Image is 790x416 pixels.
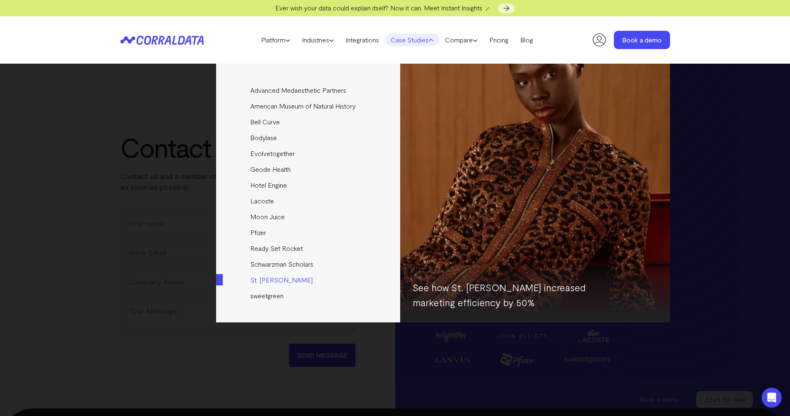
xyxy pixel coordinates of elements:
[216,146,401,161] a: Evolvetogether
[275,4,492,12] span: Ever wish your data could explain itself? Now it can. Meet Instant Insights 🪄
[216,256,401,272] a: Schwarzman Scholars
[216,225,401,240] a: Pfizer
[216,240,401,256] a: Ready Set Rocket
[216,161,401,177] a: Geode Health
[413,280,600,310] p: See how St. [PERSON_NAME] increased marketing efficiency by 50%
[216,130,401,146] a: Bodylase
[296,34,340,46] a: Industries
[216,114,401,130] a: Bell Curve
[216,82,401,98] a: Advanced Medaesthetic Partners
[255,34,296,46] a: Platform
[514,34,539,46] a: Blog
[216,177,401,193] a: Hotel Engine
[439,34,483,46] a: Compare
[216,193,401,209] a: Lacoste
[385,34,439,46] a: Case Studies
[340,34,385,46] a: Integrations
[762,388,782,408] div: Open Intercom Messenger
[483,34,514,46] a: Pricing
[216,98,401,114] a: American Museum of Natural History
[216,272,401,288] a: St. [PERSON_NAME]
[216,288,401,304] a: sweetgreen
[216,209,401,225] a: Moon Juice
[614,31,670,49] a: Book a demo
